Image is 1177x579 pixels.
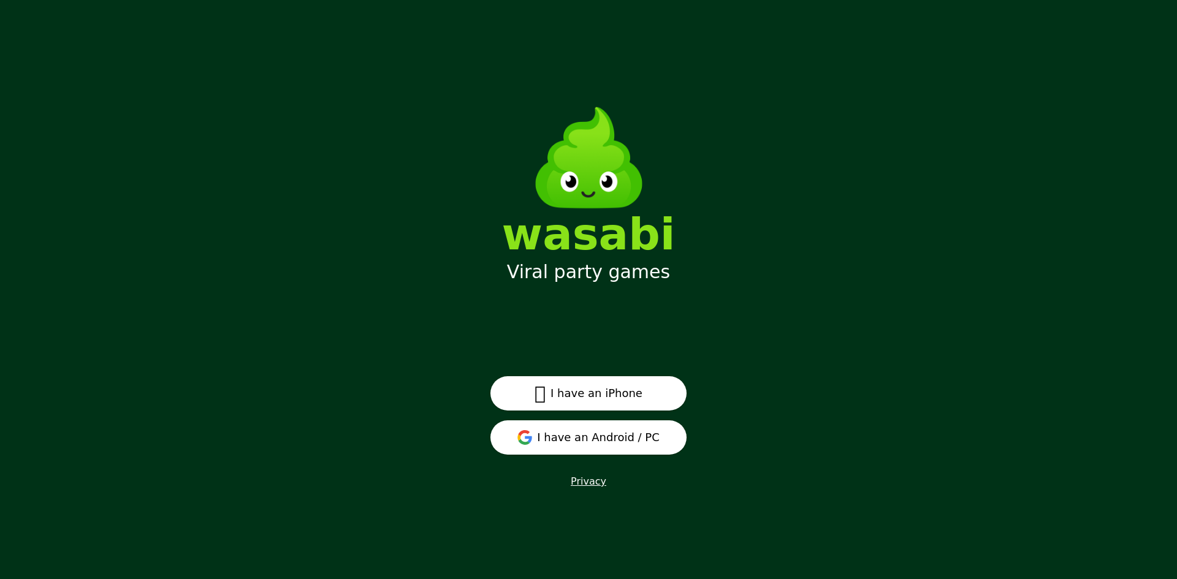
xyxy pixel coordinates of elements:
[507,261,670,283] div: Viral party games
[571,475,606,487] a: Privacy
[490,420,687,455] button: I have an Android / PC
[520,89,658,227] img: Wasabi Mascot
[535,382,546,404] span: 
[490,376,687,411] button: I have an iPhone
[502,212,676,256] div: wasabi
